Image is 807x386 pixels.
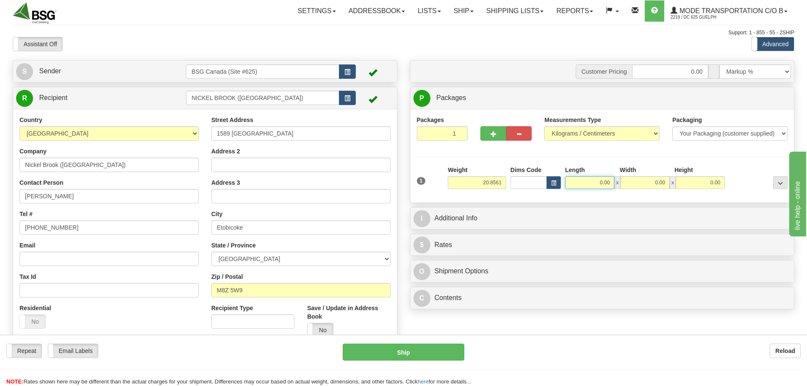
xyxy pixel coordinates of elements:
span: Mode Transportation c/o B [677,7,783,14]
a: R Recipient [16,89,167,107]
div: live help - online [6,5,78,15]
label: Advanced [752,37,794,51]
a: Ship [447,0,480,22]
iframe: chat widget [788,150,806,236]
span: Customer Pricing [576,64,632,79]
a: Lists [411,0,447,22]
a: S Sender [16,63,186,80]
a: Shipping lists [480,0,550,22]
label: Recipient Type [211,304,253,312]
input: Recipient Id [186,91,339,105]
label: Tel # [19,210,33,218]
label: State / Province [211,241,256,250]
a: Mode Transportation c/o B 2219 / DC 625 Guelph [664,0,794,22]
label: No [20,315,45,328]
span: 1 [417,177,426,185]
a: here [418,378,429,385]
span: O [413,263,430,280]
span: $ [413,236,430,253]
label: Tax Id [19,272,36,281]
label: Height [674,166,693,174]
input: Sender Id [186,64,339,79]
label: Email [19,241,35,250]
span: Sender [39,67,61,75]
a: Settings [291,0,342,22]
label: Contact Person [19,178,63,187]
span: I [413,210,430,227]
span: Packages [436,94,466,101]
div: Support: 1 - 855 - 55 - 2SHIP [13,29,794,36]
input: Enter a location [211,126,391,141]
label: Zip / Postal [211,272,243,281]
a: Reports [550,0,599,22]
a: Addressbook [342,0,412,22]
div: ... [773,176,788,189]
span: C [413,290,430,307]
b: Reload [775,347,795,354]
a: CContents [413,289,791,307]
label: Email Labels [48,344,98,358]
label: Assistant Off [13,37,62,51]
label: Packaging [672,116,702,124]
span: 2219 / DC 625 Guelph [671,13,734,22]
label: Weight [448,166,467,174]
label: No [308,323,333,337]
img: logo2219.jpg [13,2,56,24]
span: NOTE: [6,378,23,385]
label: Street Address [211,116,253,124]
button: Ship [343,344,464,361]
label: Dims Code [510,166,541,174]
a: $Rates [413,236,791,254]
span: x [614,176,620,189]
label: Width [620,166,636,174]
label: Country [19,116,42,124]
button: Reload [770,344,801,358]
label: Save / Update in Address Book [307,304,390,321]
label: City [211,210,222,218]
label: Address 3 [211,178,240,187]
span: Recipient [39,94,67,101]
label: Packages [417,116,444,124]
label: Repeat [7,344,42,358]
label: Length [565,166,585,174]
a: P Packages [413,89,791,107]
label: Company [19,147,47,156]
span: x [670,176,676,189]
label: Address 2 [211,147,240,156]
a: IAdditional Info [413,210,791,227]
label: Residential [19,304,51,312]
span: P [413,90,430,107]
span: S [16,63,33,80]
a: OShipment Options [413,263,791,280]
label: Measurements Type [544,116,601,124]
span: R [16,90,33,107]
